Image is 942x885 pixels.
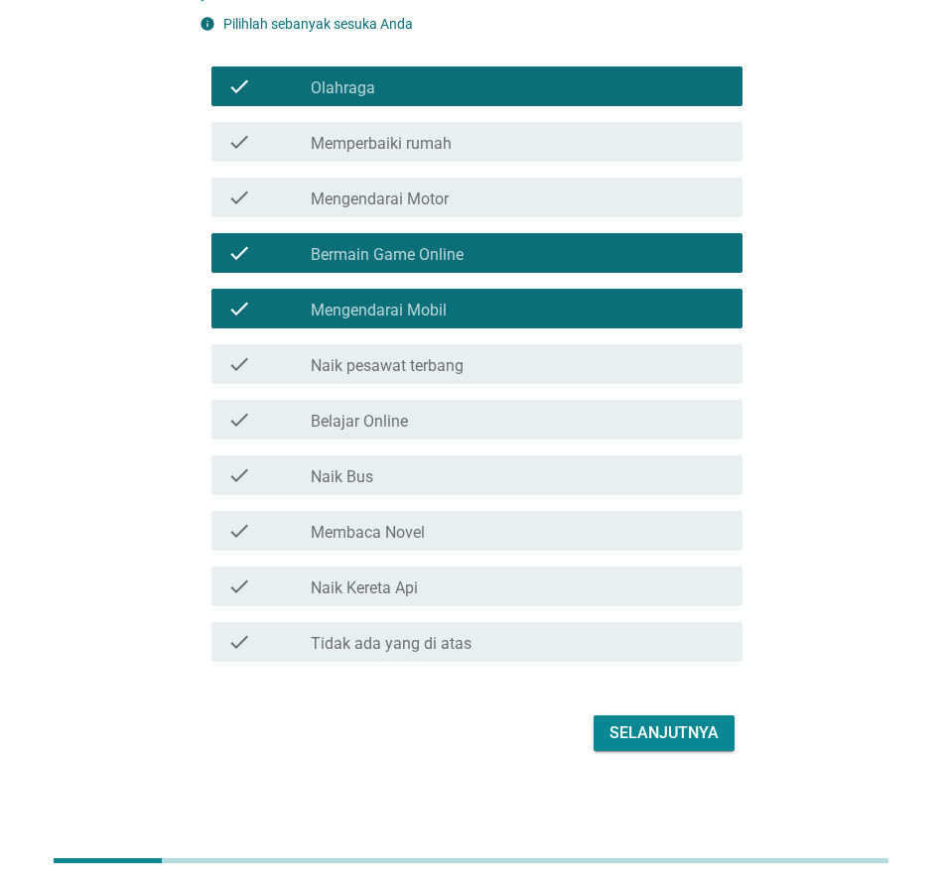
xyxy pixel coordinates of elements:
[311,578,418,598] label: Naik Kereta Api
[227,130,251,154] i: check
[311,134,452,154] label: Memperbaiki rumah
[311,190,449,209] label: Mengendarai Motor
[311,467,373,487] label: Naik Bus
[227,241,251,265] i: check
[223,16,413,32] label: Pilihlah sebanyak sesuka Anda
[227,408,251,432] i: check
[311,523,425,543] label: Membaca Novel
[227,574,251,598] i: check
[311,412,408,432] label: Belajar Online
[227,297,251,320] i: check
[200,16,215,32] i: info
[311,301,447,320] label: Mengendarai Mobil
[609,721,719,745] div: Selanjutnya
[311,356,464,376] label: Naik pesawat terbang
[227,463,251,487] i: check
[227,630,251,654] i: check
[227,352,251,376] i: check
[311,78,375,98] label: Olahraga
[594,715,735,751] button: Selanjutnya
[311,245,464,265] label: Bermain Game Online
[311,634,471,654] label: Tidak ada yang di atas
[227,519,251,543] i: check
[227,74,251,98] i: check
[227,186,251,209] i: check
